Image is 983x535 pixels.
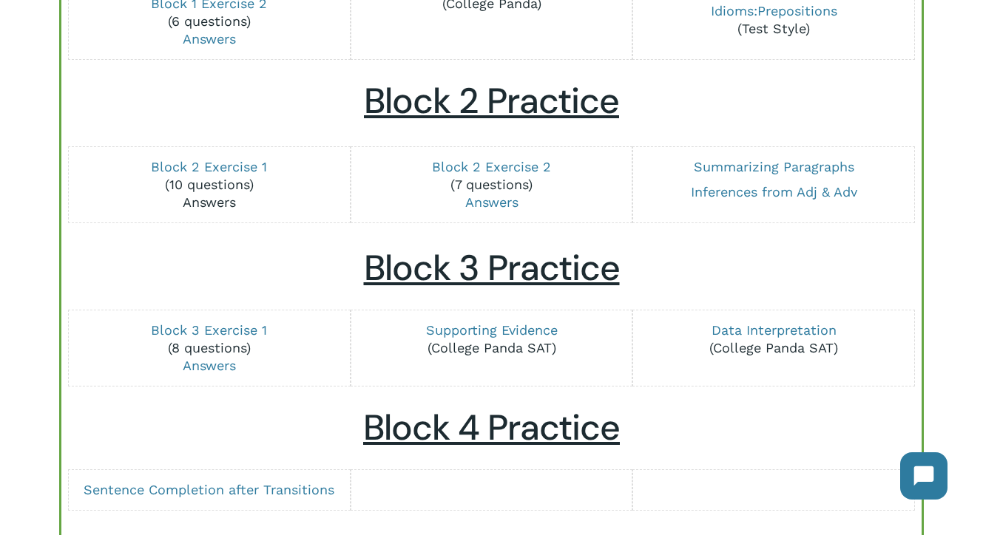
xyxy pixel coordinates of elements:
[77,158,341,211] p: (10 questions)
[642,321,906,357] p: (College Panda SAT)
[151,159,267,174] a: Block 2 Exercise 1
[84,482,334,497] a: Sentence Completion after Transitions
[364,78,619,124] u: Block 2 Practice
[151,322,267,338] a: Block 3 Exercise 1
[77,321,341,375] p: (8 questions)
[712,322,837,338] a: Data Interpretation
[694,159,854,174] a: Summarizing Paragraphs
[465,194,518,210] a: Answers
[642,2,906,38] p: (Test Style)
[183,31,236,47] a: Answers
[711,3,837,18] a: Idioms:Prepositions
[691,184,857,200] a: Inferences from Adj & Adv
[359,158,624,211] p: (7 questions)
[359,321,624,357] p: (College Panda SAT)
[426,322,558,338] a: Supporting Evidence
[183,358,236,373] a: Answers
[432,159,551,174] a: Block 2 Exercise 2
[364,245,620,291] u: Block 3 Practice
[885,437,962,514] iframe: Chatbot
[363,404,620,451] u: Block 4 Practice
[183,194,236,210] a: Answers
